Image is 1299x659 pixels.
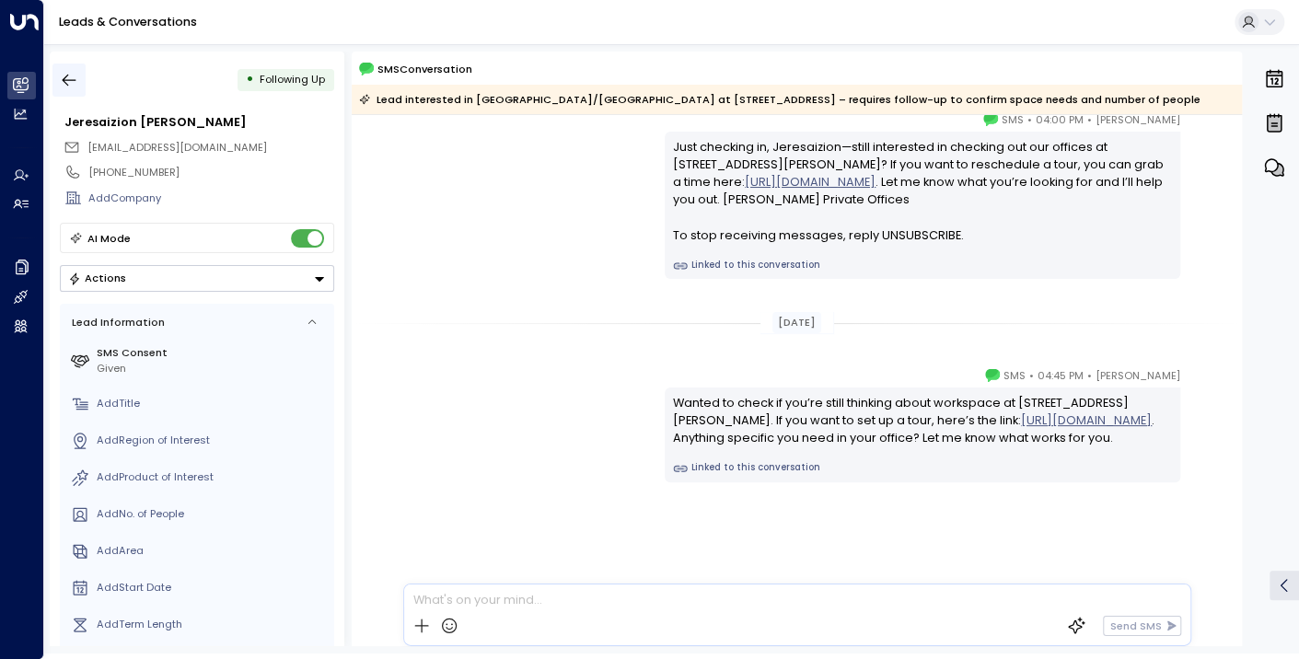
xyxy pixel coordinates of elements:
span: [PERSON_NAME] [1096,110,1180,129]
div: Just checking in, Jeresaizion—still interested in checking out our offices at [STREET_ADDRESS][PE... [673,138,1171,244]
div: AddRegion of Interest [97,433,328,448]
a: Linked to this conversation [673,461,1171,476]
a: Leads & Conversations [59,14,197,29]
button: Actions [60,265,334,292]
div: [DATE] [772,312,822,333]
div: AddTitle [97,396,328,411]
div: AddArea [97,543,328,559]
div: AddProduct of Interest [97,469,328,485]
div: Wanted to check if you’re still thinking about workspace at [STREET_ADDRESS][PERSON_NAME]. If you... [673,394,1171,447]
span: • [1087,110,1092,129]
img: 17_headshot.jpg [1188,110,1217,140]
div: • [245,66,253,93]
span: • [1027,110,1032,129]
div: AI Mode [87,229,131,248]
div: Given [97,361,328,376]
div: Lead interested in [GEOGRAPHIC_DATA]/[GEOGRAPHIC_DATA] at [STREET_ADDRESS] – requires follow-up t... [359,90,1200,109]
div: Button group with a nested menu [60,265,334,292]
span: 04:00 PM [1036,110,1084,129]
div: AddTerm Length [97,617,328,632]
div: Lead Information [66,315,165,330]
div: AddStart Date [97,580,328,595]
span: [EMAIL_ADDRESS][DOMAIN_NAME] [87,140,267,155]
a: [URL][DOMAIN_NAME] [1021,411,1152,429]
img: 17_headshot.jpg [1188,366,1217,396]
span: • [1029,366,1034,385]
div: [PHONE_NUMBER] [88,165,333,180]
span: Following Up [260,72,325,87]
a: [URL][DOMAIN_NAME] [745,173,876,191]
span: SMS Conversation [377,61,472,77]
div: Actions [68,272,126,284]
span: SMS [1002,110,1024,129]
label: SMS Consent [97,345,328,361]
div: AddCompany [88,191,333,206]
div: Jeresaizion [PERSON_NAME] [64,113,333,131]
span: [PERSON_NAME] [1096,366,1180,385]
span: 04:45 PM [1038,366,1084,385]
span: • [1087,366,1092,385]
span: SMS [1003,366,1026,385]
a: Linked to this conversation [673,259,1171,273]
div: AddNo. of People [97,506,328,522]
span: rabonjer000@gmail.com [87,140,267,156]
